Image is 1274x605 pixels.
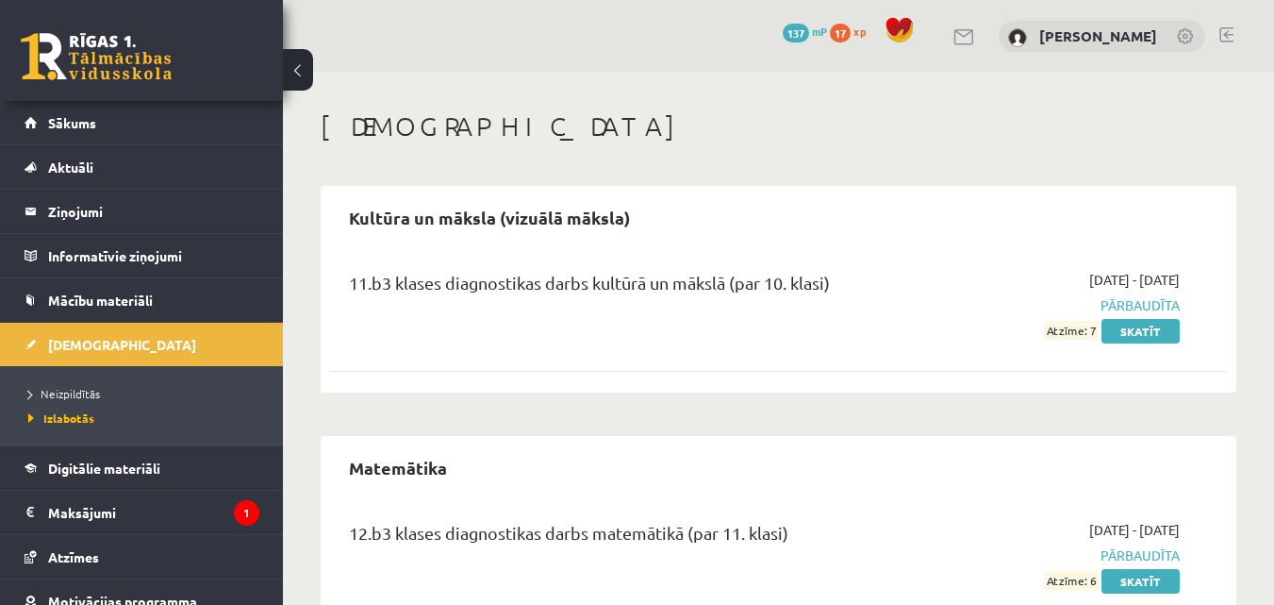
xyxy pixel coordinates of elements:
[1039,26,1157,45] a: [PERSON_NAME]
[25,278,259,322] a: Mācību materiāli
[48,114,96,131] span: Sākums
[28,411,94,426] span: Izlabotās
[1101,319,1180,344] a: Skatīt
[48,548,99,565] span: Atzīmes
[921,546,1180,565] span: Pārbaudīta
[1089,270,1180,290] span: [DATE] - [DATE]
[25,190,259,233] a: Ziņojumi
[812,24,827,39] span: mP
[330,445,466,490] h2: Matemātika
[1044,321,1099,341] span: Atzīme: 7
[1008,28,1027,47] img: Rita Stepanova
[1044,571,1099,591] span: Atzīme: 6
[783,24,809,42] span: 137
[853,24,866,39] span: xp
[48,292,153,309] span: Mācību materiāli
[830,24,875,39] a: 17 xp
[48,190,259,233] legend: Ziņojumi
[330,195,649,240] h2: Kultūra un māksla (vizuālā māksla)
[25,535,259,579] a: Atzīmes
[48,234,259,277] legend: Informatīvie ziņojumi
[48,491,259,534] legend: Maksājumi
[25,145,259,189] a: Aktuāli
[349,270,893,305] div: 11.b3 klases diagnostikas darbs kultūrā un mākslā (par 10. klasi)
[783,24,827,39] a: 137 mP
[28,386,100,401] span: Neizpildītās
[28,385,264,402] a: Neizpildītās
[48,460,160,477] span: Digitālie materiāli
[349,520,893,555] div: 12.b3 klases diagnostikas darbs matemātikā (par 11. klasi)
[830,24,851,42] span: 17
[321,110,1236,143] h1: [DEMOGRAPHIC_DATA]
[25,234,259,277] a: Informatīvie ziņojumi
[1101,569,1180,594] a: Skatīt
[921,295,1180,315] span: Pārbaudīta
[48,336,196,353] span: [DEMOGRAPHIC_DATA]
[21,33,172,80] a: Rīgas 1. Tālmācības vidusskola
[25,323,259,366] a: [DEMOGRAPHIC_DATA]
[28,410,264,427] a: Izlabotās
[25,446,259,490] a: Digitālie materiāli
[234,500,259,526] i: 1
[25,101,259,144] a: Sākums
[1089,520,1180,540] span: [DATE] - [DATE]
[48,159,93,176] span: Aktuāli
[25,491,259,534] a: Maksājumi1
